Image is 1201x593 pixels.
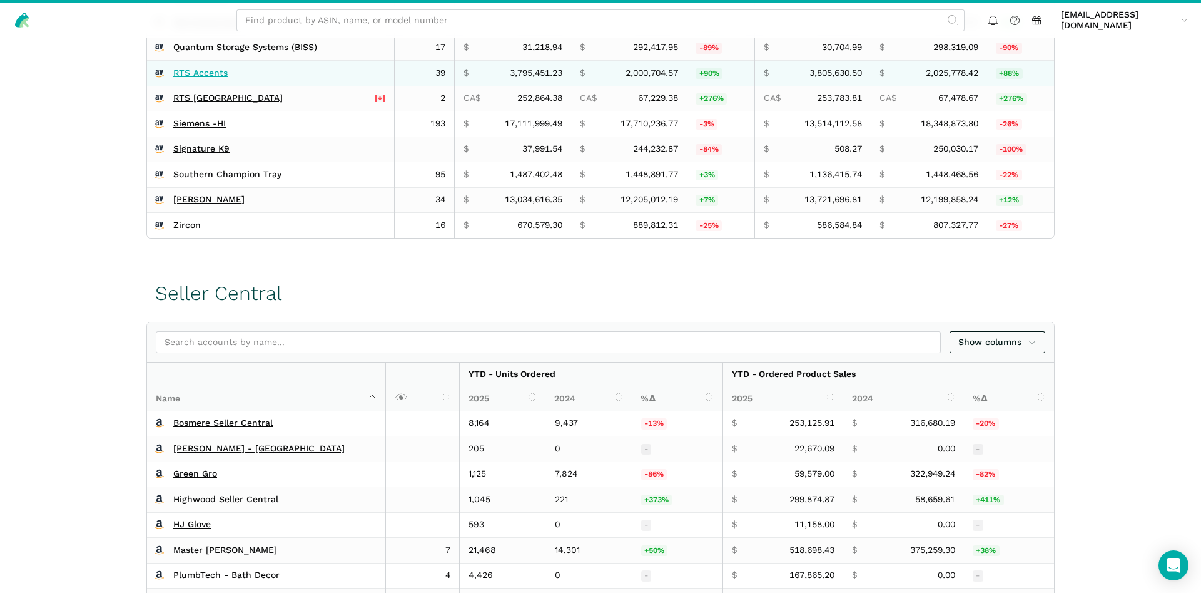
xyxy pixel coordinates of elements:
[464,68,469,79] span: $
[156,331,941,353] input: Search accounts by name...
[460,436,546,462] td: 205
[764,93,781,104] span: CA$
[938,519,955,530] span: 0.00
[834,143,862,155] span: 508.27
[910,418,955,429] span: 316,680.19
[921,194,978,205] span: 12,199,858.24
[687,162,754,188] td: 2.66%
[641,570,652,582] span: -
[696,93,727,105] span: +276%
[236,9,965,31] input: Find product by ASIN, name, or model number
[546,512,632,538] td: 0
[843,386,964,411] th: 2024: activate to sort column ascending
[173,118,226,130] a: Siemens -HI
[938,443,955,455] span: 0.00
[987,162,1054,188] td: -21.54%
[155,282,282,304] h1: Seller Central
[464,169,469,180] span: $
[996,144,1026,155] span: -100%
[395,187,455,213] td: 34
[987,137,1054,162] td: -99.80%
[1057,7,1192,33] a: [EMAIL_ADDRESS][DOMAIN_NAME]
[794,443,834,455] span: 22,670.09
[764,143,769,155] span: $
[879,220,884,231] span: $
[638,93,678,104] span: 67,229.38
[375,93,386,104] img: 243-canada-6dcbff6b5ddfbc3d576af9e026b5d206327223395eaa30c1e22b34077c083801.svg
[632,563,723,589] td: -
[510,169,562,180] span: 1,487,402.48
[950,331,1046,353] a: Show columns
[621,194,678,205] span: 12,205,012.19
[879,169,884,180] span: $
[546,436,632,462] td: 0
[696,43,722,54] span: -89%
[973,495,1004,506] span: +411%
[852,443,857,455] span: $
[386,563,460,589] td: 4
[987,111,1054,137] td: -26.35%
[633,220,678,231] span: 889,812.31
[173,494,278,505] a: Highwood Seller Central
[545,386,632,411] th: 2024: activate to sort column ascending
[926,68,978,79] span: 2,025,778.42
[789,418,834,429] span: 253,125.91
[696,119,717,130] span: -3%
[964,436,1054,462] td: -
[173,545,277,556] a: Master [PERSON_NAME]
[395,213,455,238] td: 16
[580,93,597,104] span: CA$
[173,468,217,480] a: Green Gro
[804,194,862,205] span: 13,721,696.81
[794,468,834,480] span: 59,579.00
[879,68,884,79] span: $
[1061,9,1177,31] span: [EMAIL_ADDRESS][DOMAIN_NAME]
[879,143,884,155] span: $
[964,487,1054,513] td: 411.21%
[958,336,1037,349] span: Show columns
[522,143,562,155] span: 37,991.54
[464,42,469,53] span: $
[987,86,1054,111] td: 276.09%
[632,386,722,411] th: %Δ: activate to sort column ascending
[641,469,667,480] span: -86%
[964,411,1054,436] td: -20.07%
[505,194,562,205] span: 13,034,616.35
[147,363,386,411] th: Name : activate to sort column descending
[732,545,737,556] span: $
[987,61,1054,86] td: 87.86%
[696,220,722,232] span: -25%
[964,538,1054,564] td: 38.22%
[580,143,585,155] span: $
[460,538,546,564] td: 21,468
[641,418,667,430] span: -13%
[964,386,1054,411] th: %Δ: activate to sort column ascending
[852,468,857,480] span: $
[964,563,1054,589] td: -
[395,162,455,188] td: 95
[580,194,585,205] span: $
[996,170,1022,181] span: -22%
[996,93,1027,105] span: +276%
[809,169,862,180] span: 1,136,415.74
[852,545,857,556] span: $
[764,68,769,79] span: $
[626,68,678,79] span: 2,000,704.57
[632,411,723,436] td: -13.49%
[464,118,469,130] span: $
[460,462,546,487] td: 1,125
[879,194,884,205] span: $
[580,118,585,130] span: $
[764,118,769,130] span: $
[173,443,345,455] a: [PERSON_NAME] - [GEOGRAPHIC_DATA]
[546,462,632,487] td: 7,824
[173,570,280,581] a: PlumbTech - Bath Decor
[633,143,678,155] span: 244,232.87
[764,220,769,231] span: $
[173,42,317,53] a: Quantum Storage Systems (BISS)
[732,418,737,429] span: $
[687,111,754,137] td: -3.38%
[386,363,460,411] th: : activate to sort column ascending
[879,93,896,104] span: CA$
[687,86,754,111] td: 276.12%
